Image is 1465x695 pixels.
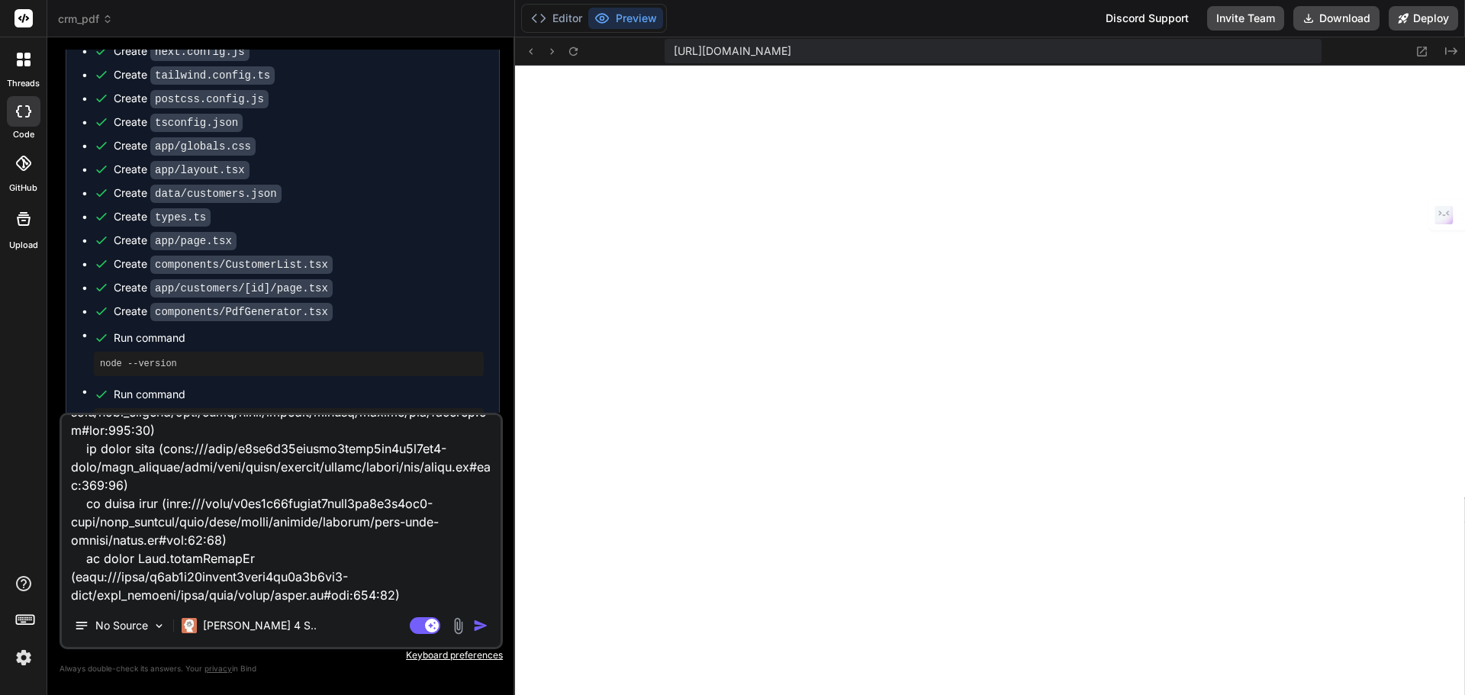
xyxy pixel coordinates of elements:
code: tsconfig.json [150,114,243,132]
img: icon [473,618,488,633]
code: app/page.tsx [150,232,237,250]
img: settings [11,645,37,671]
div: Create [114,185,282,201]
p: Always double-check its answers. Your in Bind [60,661,503,676]
img: Claude 4 Sonnet [182,618,197,633]
div: Create [114,209,211,225]
span: Run command [114,330,484,346]
button: Deploy [1389,6,1458,31]
p: [PERSON_NAME] 4 S.. [203,618,317,633]
div: Create [114,162,250,178]
div: Create [114,280,333,296]
code: types.ts [150,208,211,227]
label: code [13,128,34,141]
pre: node --version [100,358,478,370]
button: Invite Team [1207,6,1284,31]
textarea: Loremi do sitamet con/adipis.eli Se doeiu tempori ut `labo/etdo`. Magna: Aliqua enim admini 'veni... [62,415,501,604]
code: app/layout.tsx [150,161,250,179]
span: Run command [114,387,484,402]
span: crm_pdf [58,11,113,27]
code: app/customers/[id]/page.tsx [150,279,333,298]
code: tailwind.config.ts [150,66,275,85]
button: Download [1293,6,1380,31]
button: Preview [588,8,663,29]
p: Keyboard preferences [60,649,503,661]
img: attachment [449,617,467,635]
div: Create [114,138,256,154]
div: Create [114,67,275,83]
p: No Source [95,618,148,633]
div: Create [114,304,333,320]
label: Upload [9,239,38,252]
code: components/CustomerList.tsx [150,256,333,274]
div: Create [114,91,269,107]
div: Create [114,233,237,249]
div: Create [114,43,250,60]
label: GitHub [9,182,37,195]
div: Discord Support [1096,6,1198,31]
code: components/PdfGenerator.tsx [150,303,333,321]
code: data/customers.json [150,185,282,203]
span: privacy [204,664,232,673]
iframe: Preview [515,66,1465,695]
code: app/globals.css [150,137,256,156]
span: [URL][DOMAIN_NAME] [674,43,791,59]
label: threads [7,77,40,90]
code: postcss.config.js [150,90,269,108]
div: Create [114,256,333,272]
button: Editor [525,8,588,29]
img: Pick Models [153,619,166,632]
code: next.config.js [150,43,250,61]
div: Create [114,114,243,130]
